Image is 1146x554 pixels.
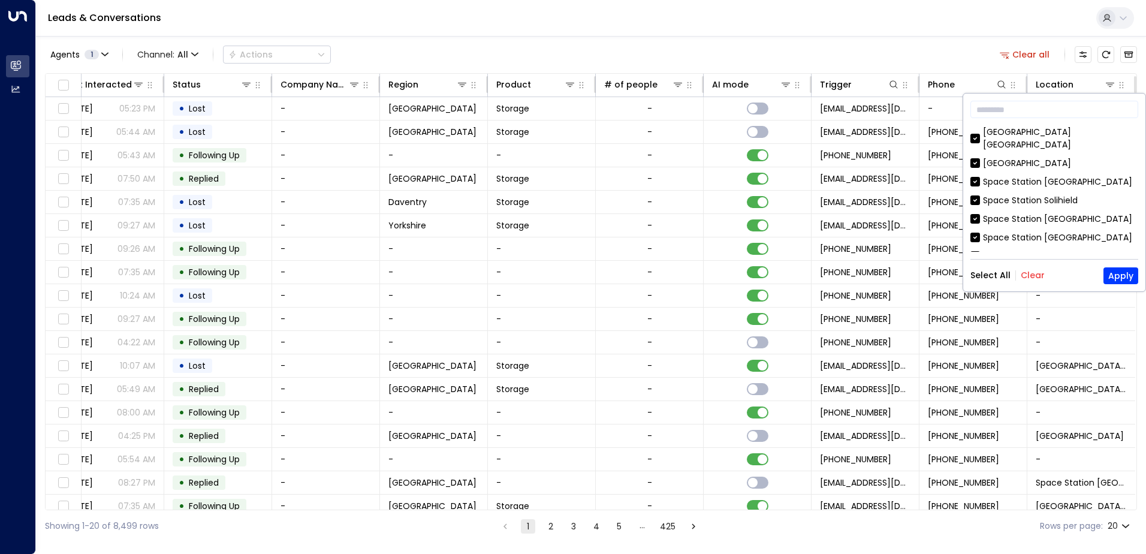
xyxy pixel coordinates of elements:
p: 08:00 AM [117,407,155,418]
div: Space Station [GEOGRAPHIC_DATA] [983,176,1132,188]
span: Storage [496,219,529,231]
p: 05:44 AM [116,126,155,138]
td: - [272,354,380,377]
span: Channel: [132,46,203,63]
td: - [272,308,380,330]
button: Go to next page [686,519,701,534]
div: • [179,122,185,142]
span: Following Up [189,313,240,325]
button: Go to page 5 [612,519,626,534]
span: leads@space-station.co.uk [820,383,910,395]
div: • [179,239,185,259]
div: - [647,126,652,138]
span: Toggle select all [56,78,71,93]
td: - [488,424,596,447]
div: Product [496,77,576,92]
div: - [647,407,652,418]
span: Following Up [189,407,240,418]
span: Replied [189,383,219,395]
div: - [647,173,652,185]
span: +447742181679 [928,243,999,255]
div: - [647,243,652,255]
span: Replied [189,477,219,489]
span: +447903315290 [928,290,999,302]
span: Following Up [189,149,240,161]
label: Rows per page: [1040,520,1103,532]
span: leads@space-station.co.uk [820,196,910,208]
span: All [177,50,188,59]
span: Shropshire [388,360,477,372]
div: - [647,149,652,161]
div: • [179,449,185,469]
span: Toggle select row [56,288,71,303]
span: Yorkshire [388,219,426,231]
div: [GEOGRAPHIC_DATA] [983,157,1071,170]
div: Location [1036,77,1073,92]
span: London [388,173,477,185]
span: Birmingham [388,430,477,442]
span: Agents [50,50,80,59]
span: Lost [189,219,206,231]
div: Space Station Solihield [970,194,1138,207]
div: Status [173,77,252,92]
span: Birmingham [388,103,477,115]
div: • [179,285,185,306]
div: - [647,266,652,278]
span: Lost [189,290,206,302]
td: - [1027,331,1135,354]
td: - [272,214,380,237]
td: - [272,284,380,307]
span: London [388,383,477,395]
td: - [272,167,380,190]
span: leads@space-station.co.uk [820,477,910,489]
td: - [488,284,596,307]
span: +447815124587 [928,126,999,138]
span: Toggle select row [56,312,71,327]
button: Clear [1021,270,1045,280]
div: • [179,192,185,212]
span: Storage [496,500,529,512]
span: Toggle select row [56,101,71,116]
div: • [179,472,185,493]
td: - [272,378,380,401]
div: • [179,145,185,165]
td: - [380,144,488,167]
button: Select All [970,270,1011,280]
td: - [488,144,596,167]
span: Storage [496,103,529,115]
span: Space Station Hall Green [1036,430,1124,442]
div: [GEOGRAPHIC_DATA] [GEOGRAPHIC_DATA] [983,126,1138,151]
span: Toggle select row [56,452,71,467]
td: - [272,424,380,447]
div: - [647,360,652,372]
td: - [272,448,380,471]
td: - [380,401,488,424]
div: Phone [928,77,1008,92]
p: 07:35 AM [118,500,155,512]
span: Daventry [388,196,427,208]
p: 09:27 AM [117,313,155,325]
span: Toggle select row [56,242,71,257]
td: - [380,448,488,471]
span: +447815124587 [928,149,999,161]
td: - [488,471,596,494]
span: Toggle select row [56,218,71,233]
td: - [272,121,380,143]
td: - [919,97,1027,120]
span: Toggle select row [56,335,71,350]
td: - [488,237,596,260]
span: +447903315290 [928,360,999,372]
span: leads@space-station.co.uk [820,126,910,138]
span: +447854321862 [928,430,999,442]
div: Company Name [281,77,360,92]
span: Birmingham [388,477,477,489]
div: - [647,430,652,442]
div: 20 [1108,517,1132,535]
div: Space Station [GEOGRAPHIC_DATA] [970,213,1138,225]
div: - [647,477,652,489]
div: Company Name [281,77,348,92]
span: +447742181679 [928,219,999,231]
div: Region [388,77,468,92]
div: • [179,309,185,329]
span: Storage [496,126,529,138]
